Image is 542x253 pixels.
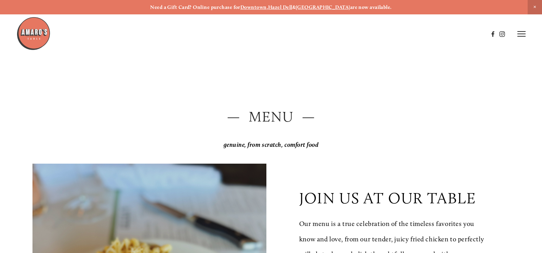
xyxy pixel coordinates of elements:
a: Downtown [240,4,267,10]
strong: & [292,4,296,10]
h2: — Menu — [32,107,510,127]
strong: , [267,4,268,10]
strong: are now available. [350,4,392,10]
img: Amaro's Table [16,16,51,51]
em: genuine, from scratch, comfort food [224,141,319,149]
strong: Need a Gift Card? Online purchase for [150,4,240,10]
a: Hazel Dell [268,4,292,10]
p: join us at our table [299,189,476,207]
a: [GEOGRAPHIC_DATA] [296,4,350,10]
